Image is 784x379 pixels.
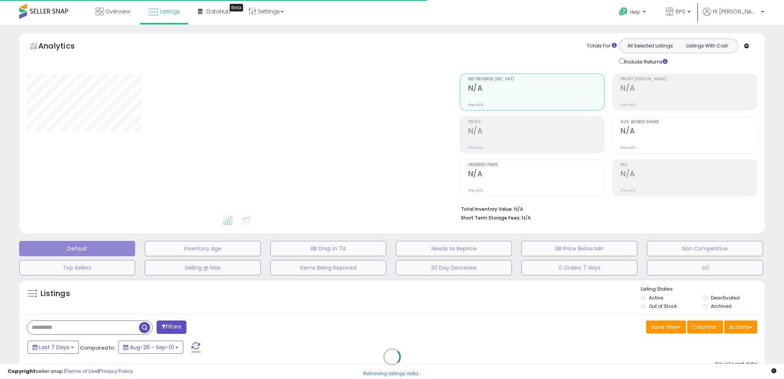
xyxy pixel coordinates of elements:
[468,84,604,94] h2: N/A
[521,241,637,256] button: BB Price Below Min
[613,1,653,25] a: Help
[621,163,757,167] span: ROI
[468,188,483,193] small: Prev: N/A
[270,241,386,256] button: BB Drop in 7d
[19,260,135,275] button: Top Sellers
[676,8,685,15] span: BPS
[621,77,757,81] span: Profit [PERSON_NAME]
[105,8,130,15] span: Overview
[647,241,763,256] button: Non Competitive
[621,102,635,107] small: Prev: N/A
[468,120,604,124] span: Profit
[621,169,757,180] h2: N/A
[468,163,604,167] span: Ordered Items
[19,241,135,256] button: Default
[396,260,512,275] button: 30 Day Decrease
[621,145,635,150] small: Prev: N/A
[145,260,261,275] button: Selling @ Max
[461,204,752,213] li: N/A
[468,169,604,180] h2: N/A
[614,57,677,66] div: Include Returns
[703,8,764,25] a: Hi [PERSON_NAME]
[619,7,628,16] i: Get Help
[621,188,635,193] small: Prev: N/A
[713,8,759,15] span: Hi [PERSON_NAME]
[363,370,421,377] div: Retrieving listings data..
[468,77,604,81] span: Net Revenue (Exc. VAT)
[468,127,604,137] h2: N/A
[678,41,735,51] button: Listings With Cost
[230,4,243,11] div: Tooltip anchor
[160,8,180,15] span: Listings
[145,241,261,256] button: Inventory Age
[621,120,757,124] span: Avg. Buybox Share
[647,260,763,275] button: Jo1
[521,260,637,275] button: 0 Orders 7 days
[468,102,483,107] small: Prev: N/A
[587,42,617,50] div: Totals For
[622,41,679,51] button: All Selected Listings
[8,368,36,375] strong: Copyright
[468,145,483,150] small: Prev: N/A
[396,241,512,256] button: Needs to Reprice
[461,206,513,212] b: Total Inventory Value:
[206,8,230,15] span: DataHub
[270,260,386,275] button: Items Being Repriced
[38,41,90,53] h5: Analytics
[630,9,640,15] span: Help
[621,84,757,94] h2: N/A
[8,368,133,375] div: seller snap | |
[522,214,531,221] span: N/A
[621,127,757,137] h2: N/A
[461,215,521,221] b: Short Term Storage Fees:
